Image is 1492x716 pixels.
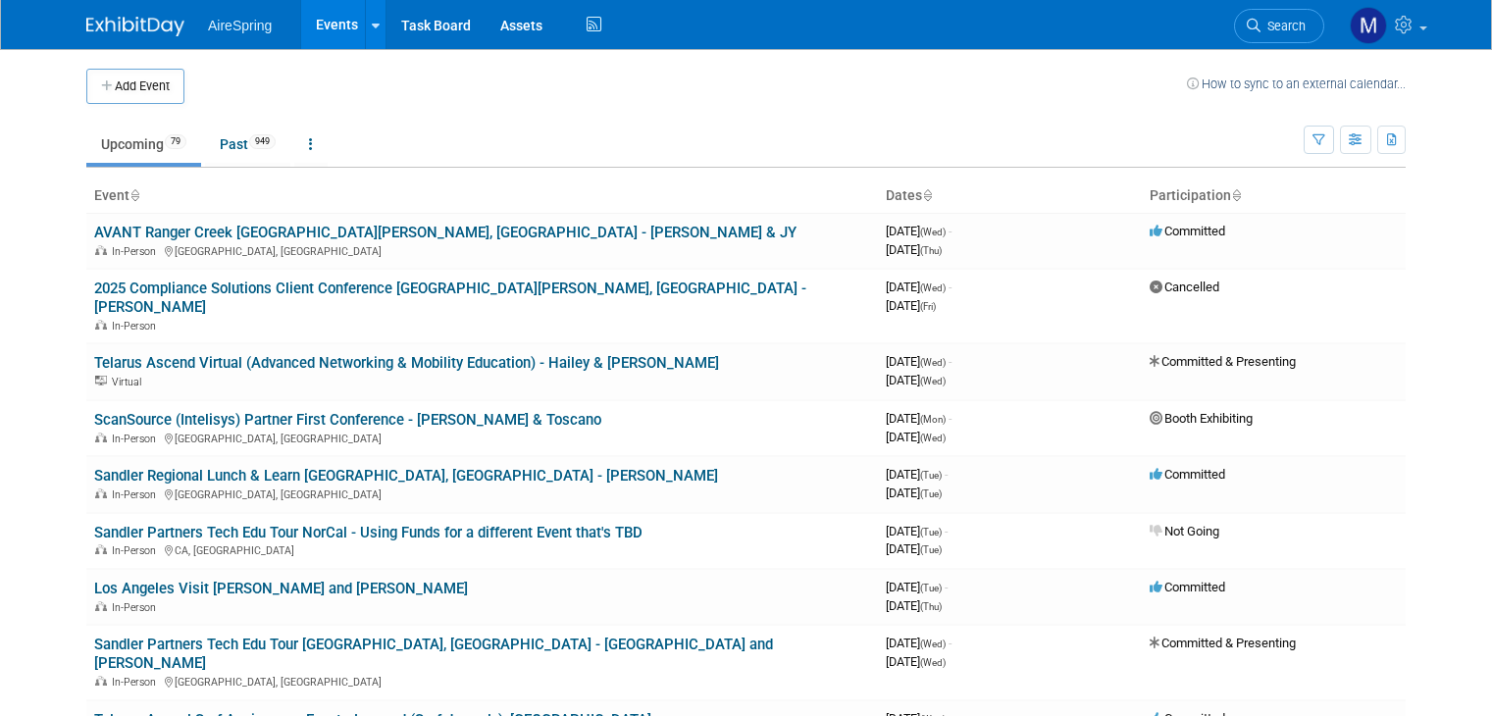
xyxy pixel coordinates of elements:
img: ExhibitDay [86,17,184,36]
span: [DATE] [886,242,942,257]
a: ScanSource (Intelisys) Partner First Conference - [PERSON_NAME] & Toscano [94,411,601,429]
span: In-Person [112,676,162,689]
span: 949 [249,134,276,149]
span: (Wed) [920,376,946,386]
span: [DATE] [886,224,952,238]
span: [DATE] [886,541,942,556]
th: Dates [878,179,1142,213]
span: (Wed) [920,433,946,443]
a: Upcoming79 [86,126,201,163]
span: Search [1260,19,1306,33]
span: Virtual [112,376,147,388]
span: - [949,411,952,426]
span: - [949,224,952,238]
a: Sandler Partners Tech Edu Tour NorCal - Using Funds for a different Event that's TBD [94,524,643,541]
div: CA, [GEOGRAPHIC_DATA] [94,541,870,557]
span: [DATE] [886,430,946,444]
th: Participation [1142,179,1406,213]
span: (Tue) [920,527,942,537]
a: How to sync to an external calendar... [1187,77,1406,91]
span: In-Person [112,488,162,501]
img: In-Person Event [95,676,107,686]
span: Committed & Presenting [1150,354,1296,369]
a: AVANT Ranger Creek [GEOGRAPHIC_DATA][PERSON_NAME], [GEOGRAPHIC_DATA] - [PERSON_NAME] & JY [94,224,797,241]
span: In-Person [112,320,162,332]
span: [DATE] [886,580,948,594]
span: [DATE] [886,280,952,294]
span: - [949,354,952,369]
span: - [945,467,948,482]
span: [DATE] [886,354,952,369]
span: [DATE] [886,654,946,669]
a: Sort by Participation Type [1231,187,1241,203]
th: Event [86,179,878,213]
a: Sandler Regional Lunch & Learn [GEOGRAPHIC_DATA], [GEOGRAPHIC_DATA] - [PERSON_NAME] [94,467,718,485]
span: (Wed) [920,657,946,668]
a: Sort by Event Name [129,187,139,203]
span: AireSpring [208,18,272,33]
img: Virtual Event [95,376,107,385]
a: Sandler Partners Tech Edu Tour [GEOGRAPHIC_DATA], [GEOGRAPHIC_DATA] - [GEOGRAPHIC_DATA] and [PERS... [94,636,773,672]
a: 2025 Compliance Solutions Client Conference [GEOGRAPHIC_DATA][PERSON_NAME], [GEOGRAPHIC_DATA] - [... [94,280,806,316]
span: Booth Exhibiting [1150,411,1253,426]
span: Committed [1150,580,1225,594]
span: [DATE] [886,486,942,500]
a: Los Angeles Visit [PERSON_NAME] and [PERSON_NAME] [94,580,468,597]
div: [GEOGRAPHIC_DATA], [GEOGRAPHIC_DATA] [94,486,870,501]
img: In-Person Event [95,320,107,330]
span: [DATE] [886,467,948,482]
span: (Wed) [920,639,946,649]
span: [DATE] [886,524,948,538]
img: In-Person Event [95,245,107,255]
span: Committed & Presenting [1150,636,1296,650]
span: [DATE] [886,598,942,613]
div: [GEOGRAPHIC_DATA], [GEOGRAPHIC_DATA] [94,673,870,689]
div: [GEOGRAPHIC_DATA], [GEOGRAPHIC_DATA] [94,430,870,445]
span: - [949,280,952,294]
span: (Wed) [920,357,946,368]
span: (Tue) [920,544,942,555]
span: (Tue) [920,488,942,499]
a: Past949 [205,126,290,163]
img: In-Person Event [95,488,107,498]
span: In-Person [112,544,162,557]
span: In-Person [112,601,162,614]
span: [DATE] [886,373,946,387]
span: (Wed) [920,227,946,237]
img: In-Person Event [95,433,107,442]
span: (Thu) [920,245,942,256]
a: Telarus Ascend Virtual (Advanced Networking & Mobility Education) - Hailey & [PERSON_NAME] [94,354,719,372]
span: Cancelled [1150,280,1219,294]
span: Committed [1150,224,1225,238]
span: Not Going [1150,524,1219,538]
span: (Thu) [920,601,942,612]
span: - [945,524,948,538]
span: [DATE] [886,636,952,650]
span: - [945,580,948,594]
img: In-Person Event [95,601,107,611]
button: Add Event [86,69,184,104]
span: (Mon) [920,414,946,425]
span: (Wed) [920,282,946,293]
a: Search [1234,9,1324,43]
span: (Tue) [920,470,942,481]
img: In-Person Event [95,544,107,554]
span: (Tue) [920,583,942,593]
span: 79 [165,134,186,149]
img: Matthew Peck [1350,7,1387,44]
span: [DATE] [886,411,952,426]
span: (Fri) [920,301,936,312]
span: - [949,636,952,650]
span: In-Person [112,245,162,258]
div: [GEOGRAPHIC_DATA], [GEOGRAPHIC_DATA] [94,242,870,258]
span: [DATE] [886,298,936,313]
span: In-Person [112,433,162,445]
span: Committed [1150,467,1225,482]
a: Sort by Start Date [922,187,932,203]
